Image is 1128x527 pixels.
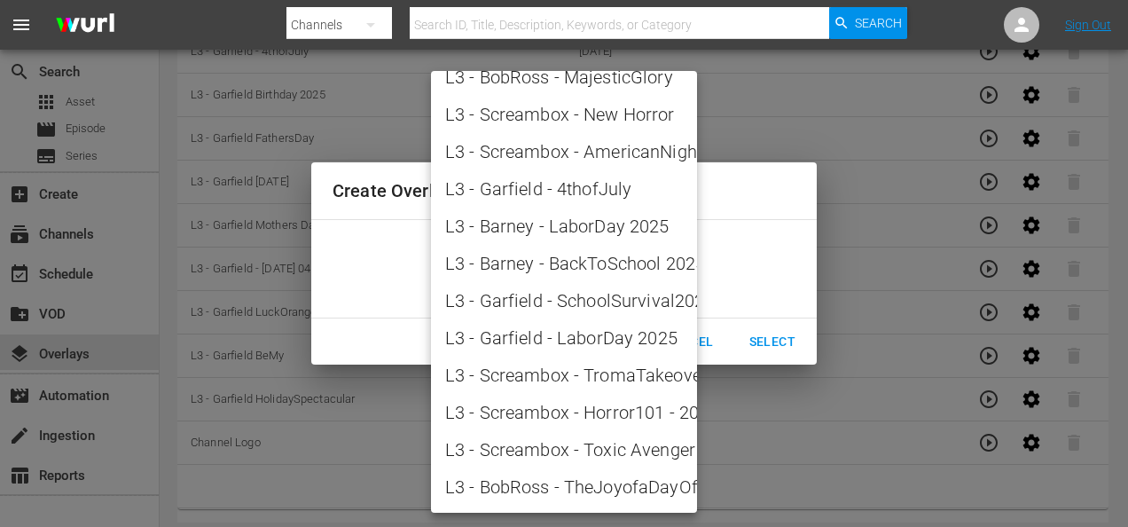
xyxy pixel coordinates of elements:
img: ans4CAIJ8jUAAAAAAAAAAAAAAAAAAAAAAAAgQb4GAAAAAAAAAAAAAAAAAAAAAAAAJMjXAAAAAAAAAAAAAAAAAAAAAAAAgAT5G... [43,4,128,46]
span: menu [11,14,32,35]
span: L3 - Screambox - Horror101 - 2025 [445,399,683,426]
span: L3 - Screambox - AmericanNightmares [445,138,683,165]
span: L3 - Screambox - New Horror [445,101,683,128]
span: L3 - Screambox - Toxic Avenger [445,437,683,463]
span: Search [855,7,902,39]
span: L3 - Screambox - TromaTakeover2025 [445,362,683,389]
span: L3 - BobRoss - MajesticGlory [445,64,683,90]
span: L3 - Barney - BackToSchool 2025 [445,250,683,277]
span: L3 - Garfield - 4thofJuly [445,176,683,202]
a: Sign Out [1065,18,1111,32]
span: L3 - Garfield - SchoolSurvival2025 [445,287,683,314]
span: L3 - BobRoss - TheJoyofaDayOff [445,474,683,500]
span: L3 - Barney - LaborDay 2025 [445,213,683,240]
span: L3 - Garfield - LaborDay 2025 [445,325,683,351]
